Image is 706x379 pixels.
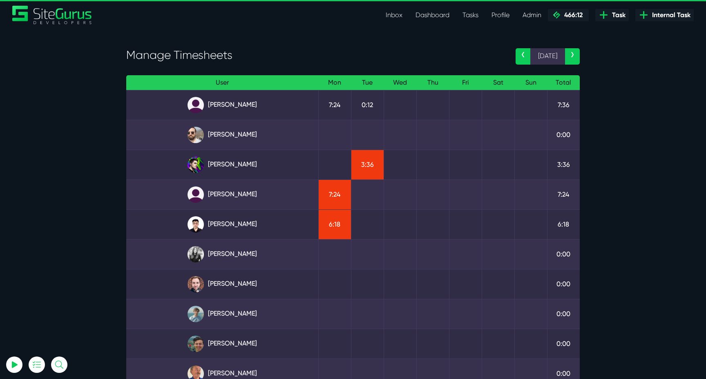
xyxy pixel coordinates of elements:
a: Internal Task [635,9,694,21]
a: Tasks [456,7,485,23]
td: 3:36 [351,150,384,179]
a: [PERSON_NAME] [133,127,312,143]
td: 0:00 [547,329,580,359]
span: 466:12 [561,11,583,19]
td: 7:36 [547,90,580,120]
a: [PERSON_NAME] [133,246,312,262]
a: [PERSON_NAME] [133,276,312,292]
td: 7:24 [318,179,351,209]
img: ublsy46zpoyz6muduycb.jpg [188,127,204,143]
th: Mon [318,75,351,90]
a: Task [595,9,629,21]
td: 3:36 [547,150,580,179]
a: Inbox [379,7,409,23]
a: [PERSON_NAME] [133,97,312,113]
td: 0:00 [547,239,580,269]
a: Profile [485,7,516,23]
a: Admin [516,7,548,23]
a: 466:12 [548,9,589,21]
img: default_qrqg0b.png [188,97,204,113]
span: Internal Task [649,10,690,20]
span: Task [609,10,626,20]
a: [PERSON_NAME] [133,306,312,322]
td: 6:18 [547,209,580,239]
img: tkl4csrki1nqjgf0pb1z.png [188,306,204,322]
a: [PERSON_NAME] [133,186,312,203]
td: 0:00 [547,120,580,150]
td: 7:24 [547,179,580,209]
td: 0:00 [547,269,580,299]
th: User [126,75,318,90]
th: Fri [449,75,482,90]
img: Sitegurus Logo [12,6,92,24]
th: Wed [384,75,416,90]
th: Sat [482,75,514,90]
img: esb8jb8dmrsykbqurfoz.jpg [188,336,204,352]
img: tfogtqcjwjterk6idyiu.jpg [188,276,204,292]
span: [DATE] [530,48,565,65]
a: [PERSON_NAME] [133,157,312,173]
a: [PERSON_NAME] [133,336,312,352]
img: default_qrqg0b.png [188,186,204,203]
th: Sun [514,75,547,90]
h3: Manage Timesheets [126,48,503,62]
a: SiteGurus [12,6,92,24]
img: rgqpcqpgtbr9fmz9rxmm.jpg [188,246,204,262]
td: 6:18 [318,209,351,239]
a: Dashboard [409,7,456,23]
td: 0:12 [351,90,384,120]
a: › [565,48,580,65]
img: xv1kmavyemxtguplm5ir.png [188,216,204,233]
th: Total [547,75,580,90]
img: rxuxidhawjjb44sgel4e.png [188,157,204,173]
td: 0:00 [547,299,580,329]
a: [PERSON_NAME] [133,216,312,233]
td: 7:24 [318,90,351,120]
th: Tue [351,75,384,90]
th: Thu [416,75,449,90]
a: ‹ [516,48,530,65]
